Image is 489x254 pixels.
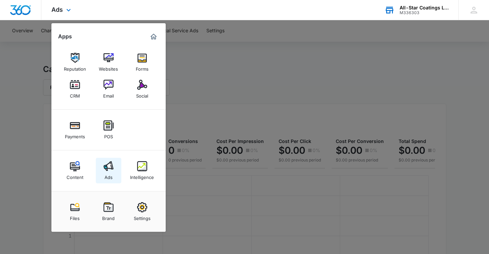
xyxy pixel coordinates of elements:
div: account id [400,10,449,15]
a: Content [62,158,88,183]
a: Reputation [62,49,88,75]
div: Social [136,90,148,99]
a: Intelligence [129,158,155,183]
div: Reputation [64,63,86,72]
div: Brand [102,212,115,221]
a: Brand [96,199,121,224]
a: Ads [96,158,121,183]
div: Files [70,212,80,221]
a: Files [62,199,88,224]
div: CRM [70,90,80,99]
a: CRM [62,76,88,102]
div: Content [67,171,83,180]
a: Forms [129,49,155,75]
a: POS [96,117,121,143]
span: Ads [51,6,63,13]
a: Settings [129,199,155,224]
a: Websites [96,49,121,75]
div: Forms [136,63,149,72]
div: Payments [65,131,85,139]
div: account name [400,5,449,10]
a: Marketing 360® Dashboard [148,31,159,42]
h2: Apps [58,33,72,40]
div: Intelligence [130,171,154,180]
a: Email [96,76,121,102]
div: Ads [105,171,113,180]
a: Social [129,76,155,102]
a: Payments [62,117,88,143]
div: POS [104,131,113,139]
div: Settings [134,212,151,221]
div: Email [103,90,114,99]
div: Websites [99,63,118,72]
